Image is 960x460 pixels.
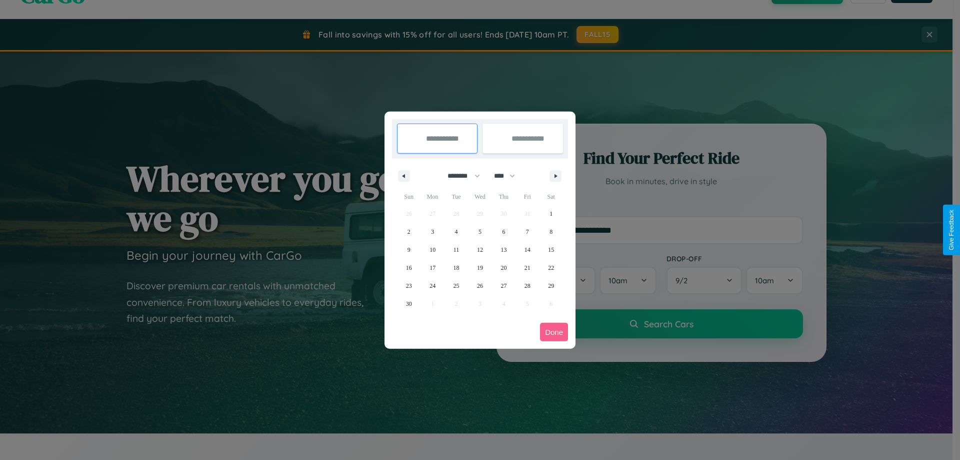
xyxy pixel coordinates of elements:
span: 5 [478,223,481,241]
span: 3 [431,223,434,241]
span: 28 [524,277,530,295]
span: Sun [397,189,420,205]
button: 1 [539,205,563,223]
button: 18 [444,259,468,277]
span: 11 [453,241,459,259]
span: Wed [468,189,491,205]
button: 28 [515,277,539,295]
span: 20 [500,259,506,277]
span: 19 [477,259,483,277]
button: 7 [515,223,539,241]
span: Fri [515,189,539,205]
span: Sat [539,189,563,205]
span: 29 [548,277,554,295]
span: 6 [502,223,505,241]
span: 13 [500,241,506,259]
button: 19 [468,259,491,277]
button: 21 [515,259,539,277]
span: 9 [407,241,410,259]
button: 5 [468,223,491,241]
button: Done [540,323,568,341]
button: 25 [444,277,468,295]
span: 10 [429,241,435,259]
button: 15 [539,241,563,259]
span: 8 [549,223,552,241]
span: Tue [444,189,468,205]
span: 23 [406,277,412,295]
span: 26 [477,277,483,295]
button: 13 [492,241,515,259]
button: 29 [539,277,563,295]
span: 4 [455,223,458,241]
span: 12 [477,241,483,259]
button: 12 [468,241,491,259]
button: 10 [420,241,444,259]
span: Thu [492,189,515,205]
button: 8 [539,223,563,241]
button: 14 [515,241,539,259]
span: 7 [526,223,529,241]
button: 2 [397,223,420,241]
button: 27 [492,277,515,295]
span: 21 [524,259,530,277]
button: 22 [539,259,563,277]
span: Mon [420,189,444,205]
button: 9 [397,241,420,259]
span: 1 [549,205,552,223]
span: 14 [524,241,530,259]
button: 30 [397,295,420,313]
button: 3 [420,223,444,241]
button: 17 [420,259,444,277]
span: 30 [406,295,412,313]
button: 23 [397,277,420,295]
div: Give Feedback [948,210,955,250]
button: 24 [420,277,444,295]
button: 26 [468,277,491,295]
span: 17 [429,259,435,277]
button: 16 [397,259,420,277]
span: 25 [453,277,459,295]
button: 6 [492,223,515,241]
button: 4 [444,223,468,241]
button: 11 [444,241,468,259]
span: 24 [429,277,435,295]
span: 22 [548,259,554,277]
span: 16 [406,259,412,277]
span: 2 [407,223,410,241]
span: 27 [500,277,506,295]
button: 20 [492,259,515,277]
span: 15 [548,241,554,259]
span: 18 [453,259,459,277]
